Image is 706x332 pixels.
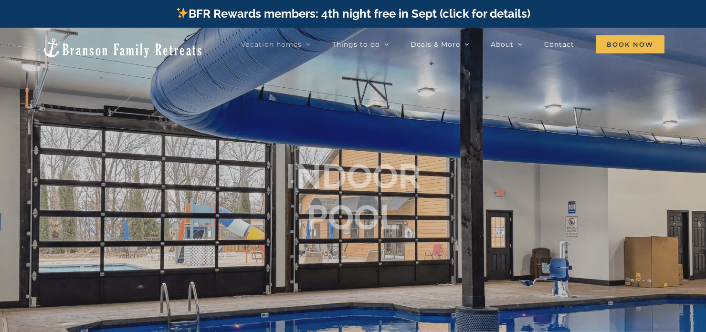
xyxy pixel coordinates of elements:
[596,35,664,54] a: Book Now
[491,41,514,48] span: About
[332,35,389,54] a: Things to do
[596,35,664,53] span: Book Now
[177,7,188,19] img: ✨
[241,35,311,54] a: Vacation homes
[544,35,574,54] a: Contact
[411,35,469,54] a: Deals & More
[42,37,203,59] img: Branson Family Retreats Logo
[411,41,460,48] span: Deals & More
[241,35,664,54] nav: Main Menu
[544,41,574,48] span: Contact
[285,156,421,239] h1: INDOOR POOL
[176,7,530,21] a: BFR Rewards members: 4th night free in Sept (click for details)
[332,41,380,48] span: Things to do
[491,35,523,54] a: About
[241,41,302,48] span: Vacation homes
